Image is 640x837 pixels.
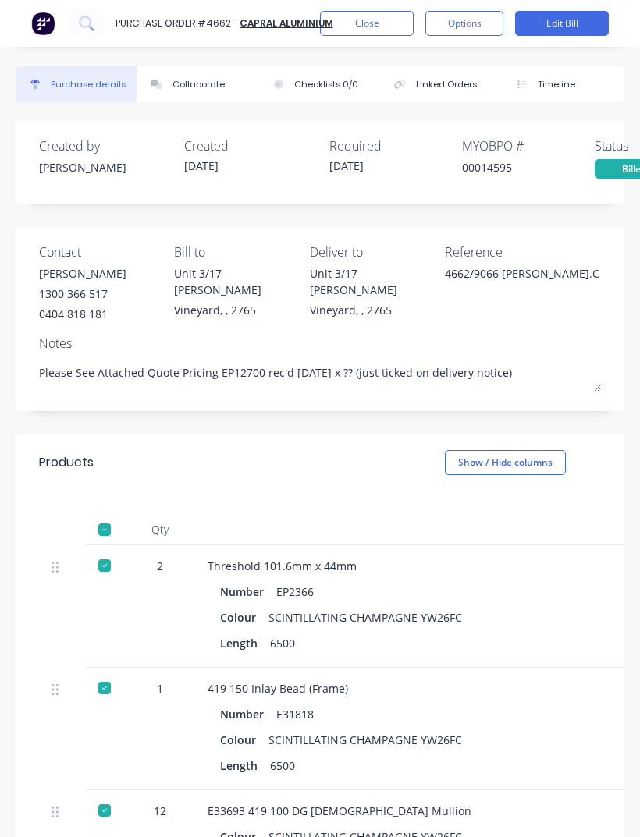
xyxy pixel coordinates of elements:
div: Created by [39,137,172,155]
div: [PERSON_NAME] [39,265,126,282]
div: SCINTILLATING CHAMPAGNE YW26FC [268,729,462,751]
div: Length [220,754,270,777]
div: Products [39,453,94,472]
button: Collaborate [137,66,259,102]
div: Qty [125,514,195,545]
button: Options [425,11,503,36]
div: Purchase details [51,78,126,91]
textarea: Please See Attached Quote Pricing EP12700 rec'd [DATE] x ?? (just ticked on delivery notice) [39,356,601,392]
div: Bill to [174,243,297,261]
div: EP2366 [276,580,314,603]
div: 6500 [270,632,295,654]
div: Colour [220,606,268,629]
div: Timeline [538,78,575,91]
div: 6500 [270,754,295,777]
div: Length [220,632,270,654]
div: Vineyard, , 2765 [310,302,433,318]
button: Purchase details [16,66,137,102]
button: Show / Hide columns [445,450,566,475]
button: Edit Bill [515,11,609,36]
div: 1 [137,680,183,697]
div: Unit 3/17 [PERSON_NAME] [174,265,297,298]
img: Factory [31,12,55,35]
div: Deliver to [310,243,433,261]
div: SCINTILLATING CHAMPAGNE YW26FC [268,606,462,629]
div: Number [220,703,276,725]
div: Notes [39,334,601,353]
div: E31818 [276,703,314,725]
div: Checklists 0/0 [294,78,358,91]
button: Linked Orders [381,66,503,102]
div: Colour [220,729,268,751]
textarea: 4662/9066 [PERSON_NAME].C [445,265,601,300]
div: Vineyard, , 2765 [174,302,297,318]
button: Timeline [503,66,624,102]
div: Reference [445,243,601,261]
div: Created [184,137,317,155]
div: Linked Orders [416,78,477,91]
div: Required [329,137,462,155]
div: Unit 3/17 [PERSON_NAME] [310,265,433,298]
div: MYOB PO # [462,137,595,155]
div: 12 [137,803,183,819]
button: Close [320,11,414,36]
div: Purchase Order #4662 - [116,16,238,30]
button: Checklists 0/0 [259,66,381,102]
div: Collaborate [172,78,225,91]
div: Number [220,580,276,603]
a: Capral Aluminium [240,16,333,30]
div: 0404 818 181 [39,306,126,322]
div: [PERSON_NAME] [39,159,172,176]
div: 00014595 [462,159,595,176]
div: Contact [39,243,162,261]
div: 1300 366 517 [39,286,126,302]
div: 2 [137,558,183,574]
